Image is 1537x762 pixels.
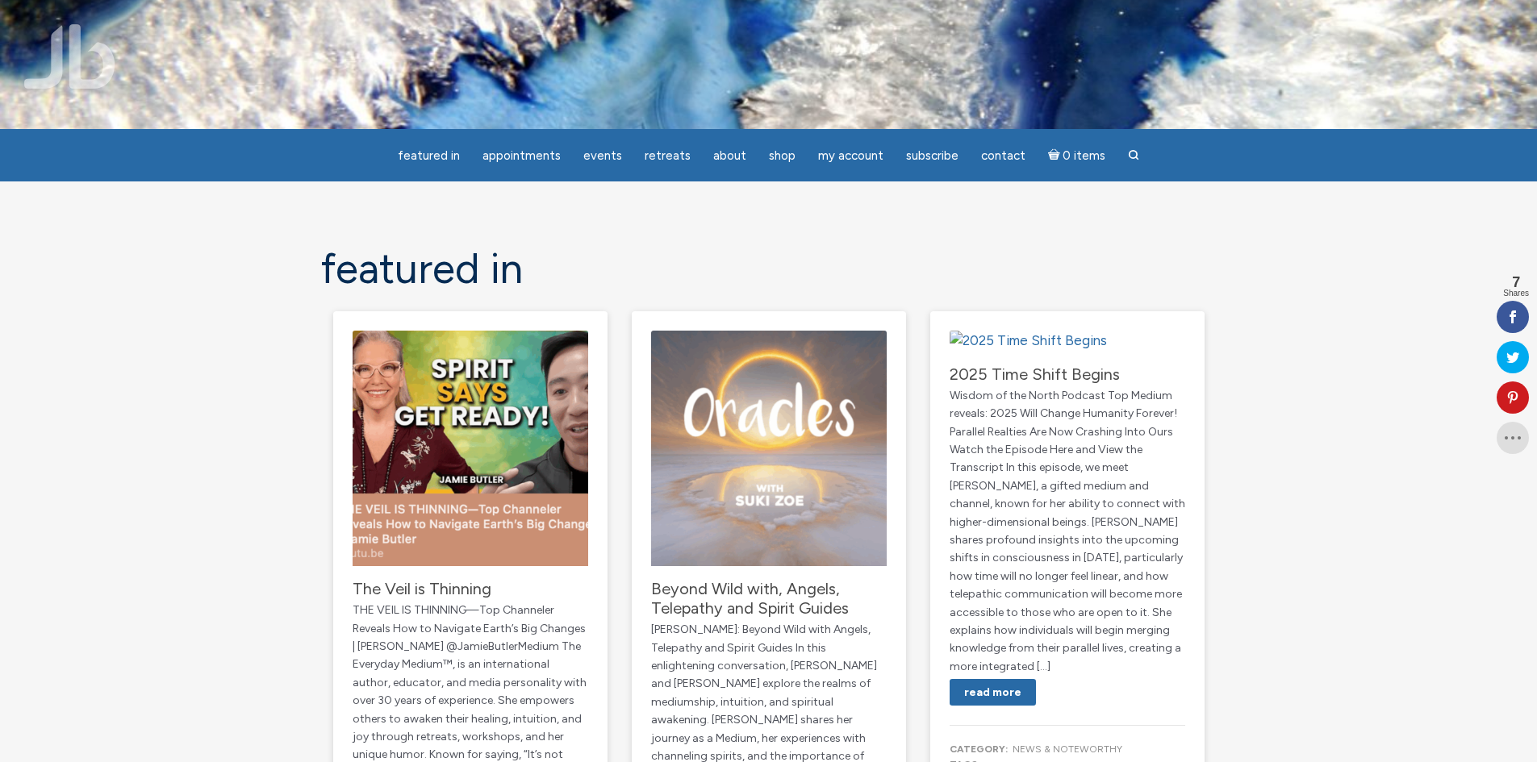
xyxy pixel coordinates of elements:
[473,140,570,172] a: Appointments
[321,246,1217,292] h1: featured in
[1048,148,1063,163] i: Cart
[1013,743,1122,755] a: News & Noteworthy
[769,148,796,163] span: Shop
[574,140,632,172] a: Events
[704,140,756,172] a: About
[24,24,115,89] img: Jamie Butler. The Everyday Medium
[1063,150,1105,162] span: 0 items
[482,148,561,163] span: Appointments
[950,364,1120,384] a: 2025 Time Shift Begins
[950,387,1185,677] p: Wisdom of the North Podcast Top Medium reveals: 2025 Will Change Humanity Forever! Parallel Realt...
[818,148,883,163] span: My Account
[971,140,1035,172] a: Contact
[1503,275,1529,289] span: 7
[808,140,893,172] a: My Account
[759,140,805,172] a: Shop
[583,148,622,163] span: Events
[651,579,849,618] a: Beyond Wild with, Angels, Telepathy and Spirit Guides
[651,331,887,566] img: Beyond Wild with, Angels, Telepathy and Spirit Guides
[950,331,1107,352] img: 2025 Time Shift Begins
[645,148,691,163] span: Retreats
[713,148,746,163] span: About
[388,140,470,172] a: featured in
[950,679,1036,706] a: Read More
[635,140,700,172] a: Retreats
[353,579,491,598] a: The Veil is Thinning
[906,148,959,163] span: Subscribe
[398,148,460,163] span: featured in
[1503,289,1529,298] span: Shares
[353,331,588,566] img: The Veil is Thinning
[981,148,1025,163] span: Contact
[1038,139,1116,172] a: Cart0 items
[950,743,1008,755] b: Category:
[896,140,968,172] a: Subscribe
